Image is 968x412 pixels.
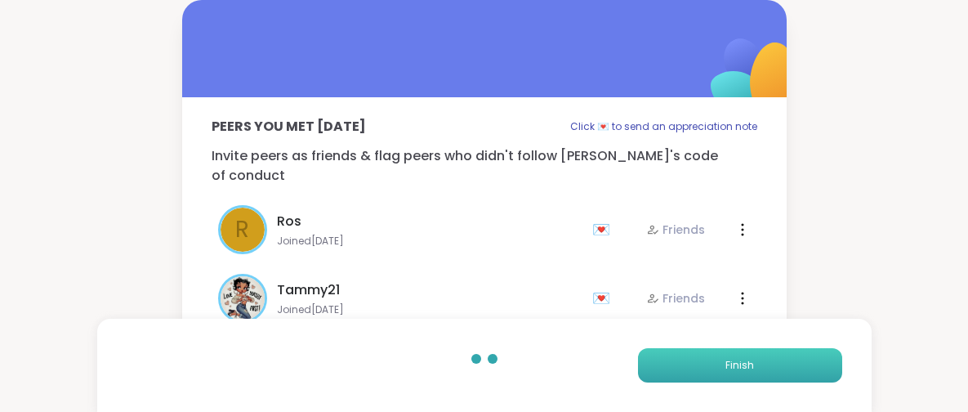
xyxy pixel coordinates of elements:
[277,235,582,248] span: Joined [DATE]
[725,358,754,373] span: Finish
[235,213,249,247] span: R
[277,303,582,316] span: Joined [DATE]
[212,146,757,186] p: Invite peers as friends & flag peers who didn't follow [PERSON_NAME]'s code of conduct
[592,217,617,243] div: 💌
[221,276,265,320] img: Tammy21
[646,290,705,307] div: Friends
[646,222,705,238] div: Friends
[277,280,340,300] span: Tammy21
[277,212,301,231] span: Ros
[212,117,366,137] p: Peers you met [DATE]
[638,348,842,383] button: Finish
[592,285,617,311] div: 💌
[570,117,757,137] p: Click 💌 to send an appreciation note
